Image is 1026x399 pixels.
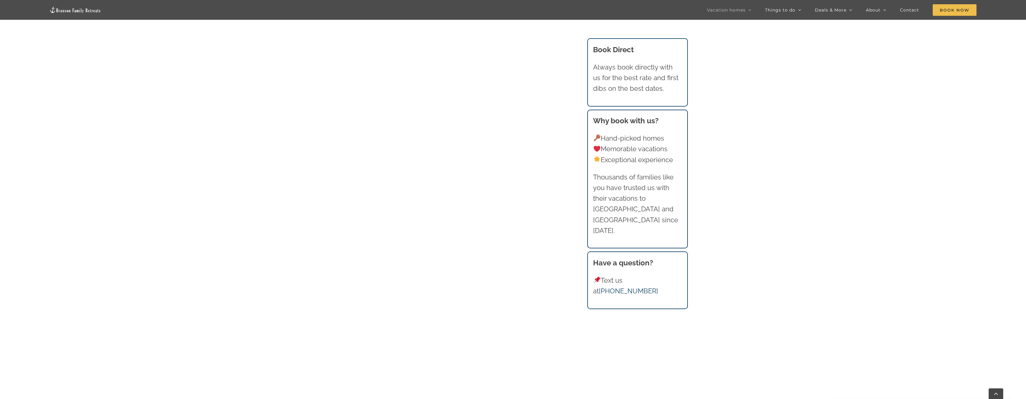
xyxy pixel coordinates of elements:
span: Vacation homes [707,8,746,12]
img: ❤️ [594,145,600,152]
h3: Why book with us? [593,115,682,126]
p: Always book directly with us for the best rate and first dibs on the best dates. [593,62,682,94]
strong: Have a question? [593,258,653,267]
span: Things to do [765,8,795,12]
p: Text us at [593,275,682,296]
img: 📌 [594,277,600,283]
img: 🔑 [594,135,600,141]
img: Branson Family Retreats Logo [50,6,101,13]
b: Book Direct [593,45,634,54]
span: Book Now [933,4,976,16]
p: Hand-picked homes Memorable vacations Exceptional experience [593,133,682,165]
a: [PHONE_NUMBER] [599,287,658,295]
img: 🌟 [594,156,600,163]
span: Deals & More [815,8,846,12]
span: Contact [900,8,919,12]
span: About [866,8,880,12]
p: Thousands of families like you have trusted us with their vacations to [GEOGRAPHIC_DATA] and [GEO... [593,172,682,236]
